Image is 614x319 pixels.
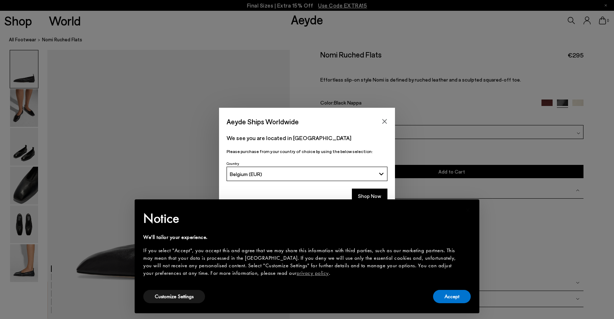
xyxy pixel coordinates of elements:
[459,202,476,219] button: Close this notice
[352,189,387,204] button: Shop Now
[466,204,470,216] span: ×
[227,148,387,155] p: Please purchase from your country of choice by using the below selection:
[433,290,471,303] button: Accept
[227,115,299,128] span: Aeyde Ships Worldwide
[227,161,239,166] span: Country
[143,247,459,277] div: If you select "Accept", you accept this and agree that we may share this information with third p...
[297,269,329,277] a: privacy policy
[143,290,205,303] button: Customize Settings
[230,171,262,177] span: Belgium (EUR)
[143,209,459,228] h2: Notice
[379,116,390,127] button: Close
[143,234,459,241] div: We'll tailor your experience.
[227,134,387,142] p: We see you are located in [GEOGRAPHIC_DATA]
